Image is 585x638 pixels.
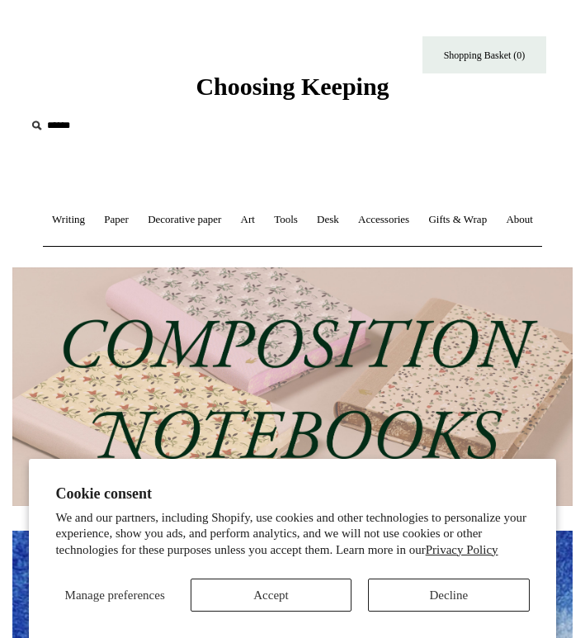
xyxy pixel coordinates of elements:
button: Manage preferences [55,579,173,612]
img: 202302 Composition ledgers.jpg__PID:69722ee6-fa44-49dd-a067-31375e5d54ec [12,267,573,506]
a: Choosing Keeping [196,86,389,97]
a: Shopping Basket (0) [422,36,546,73]
a: Accessories [350,198,418,242]
a: Desk [309,198,347,242]
h2: Cookie consent [55,485,529,503]
a: Privacy Policy [426,543,498,556]
a: Writing [44,198,93,242]
span: Manage preferences [65,588,165,602]
button: Accept [191,579,351,612]
a: Decorative paper [139,198,229,242]
a: Tools [266,198,306,242]
a: Paper [96,198,137,242]
button: Decline [368,579,529,612]
a: Gifts & Wrap [420,198,495,242]
p: We and our partners, including Shopify, use cookies and other technologies to personalize your ex... [55,510,529,559]
a: About [498,198,541,242]
a: Art [233,198,263,242]
span: Choosing Keeping [196,73,389,100]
